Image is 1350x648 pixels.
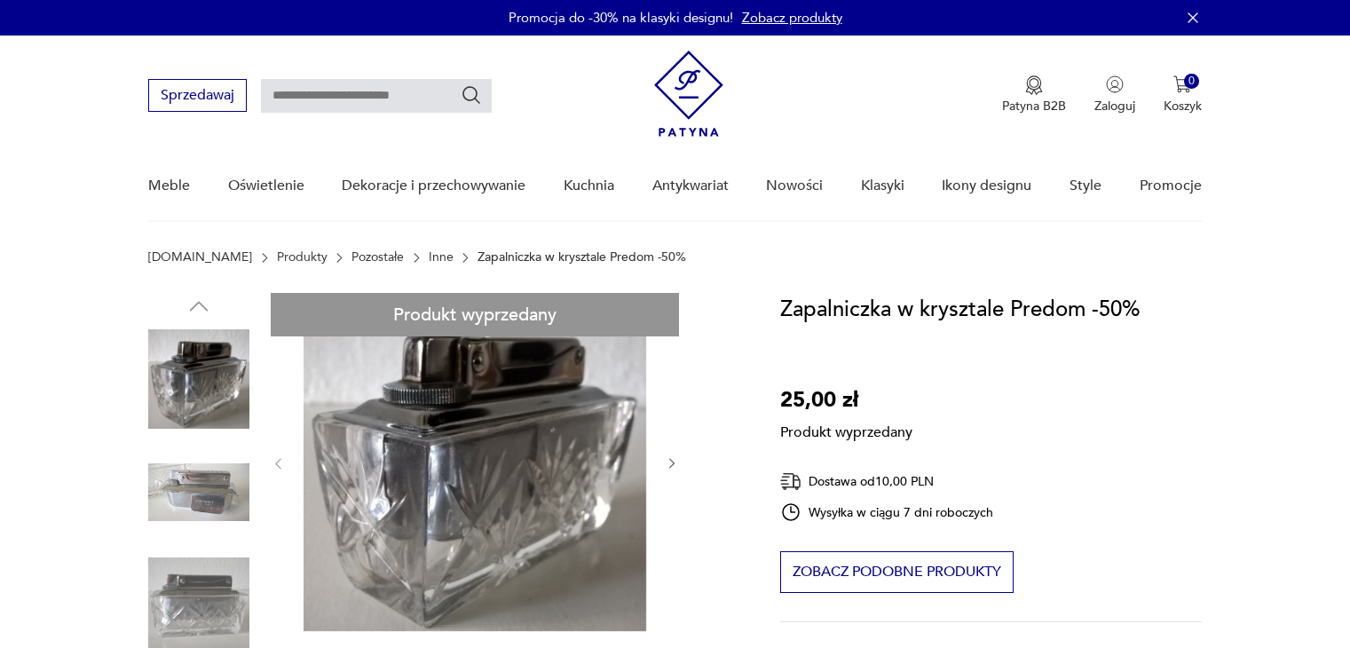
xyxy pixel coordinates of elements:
a: Inne [429,250,454,265]
a: Sprzedawaj [148,91,247,103]
p: Promocja do -30% na klasyki designu! [509,9,733,27]
a: Ikona medaluPatyna B2B [1002,75,1066,115]
img: Ikona medalu [1025,75,1043,95]
a: Ikony designu [942,152,1031,220]
h1: Zapalniczka w krysztale Predom -50% [780,293,1140,327]
a: Meble [148,152,190,220]
button: Patyna B2B [1002,75,1066,115]
button: Zaloguj [1094,75,1135,115]
p: Produkt wyprzedany [780,417,912,442]
div: Dostawa od 10,00 PLN [780,470,993,493]
a: [DOMAIN_NAME] [148,250,252,265]
a: Promocje [1140,152,1202,220]
a: Klasyki [861,152,904,220]
a: Antykwariat [652,152,729,220]
a: Nowości [766,152,823,220]
img: Patyna - sklep z meblami i dekoracjami vintage [654,51,723,137]
div: Wysyłka w ciągu 7 dni roboczych [780,502,993,523]
a: Style [1070,152,1101,220]
img: Ikonka użytkownika [1106,75,1124,93]
p: Zapalniczka w krysztale Predom -50% [478,250,686,265]
button: Zobacz podobne produkty [780,551,1014,593]
a: Pozostałe [351,250,404,265]
button: 0Koszyk [1164,75,1202,115]
a: Produkty [277,250,328,265]
a: Zobacz produkty [742,9,842,27]
button: Sprzedawaj [148,79,247,112]
a: Oświetlenie [228,152,304,220]
p: Koszyk [1164,98,1202,115]
p: Zaloguj [1094,98,1135,115]
a: Dekoracje i przechowywanie [342,152,525,220]
img: Ikona koszyka [1173,75,1191,93]
p: 25,00 zł [780,383,912,417]
img: Ikona dostawy [780,470,801,493]
button: Szukaj [461,84,482,106]
div: 0 [1184,74,1199,89]
p: Patyna B2B [1002,98,1066,115]
a: Kuchnia [564,152,614,220]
